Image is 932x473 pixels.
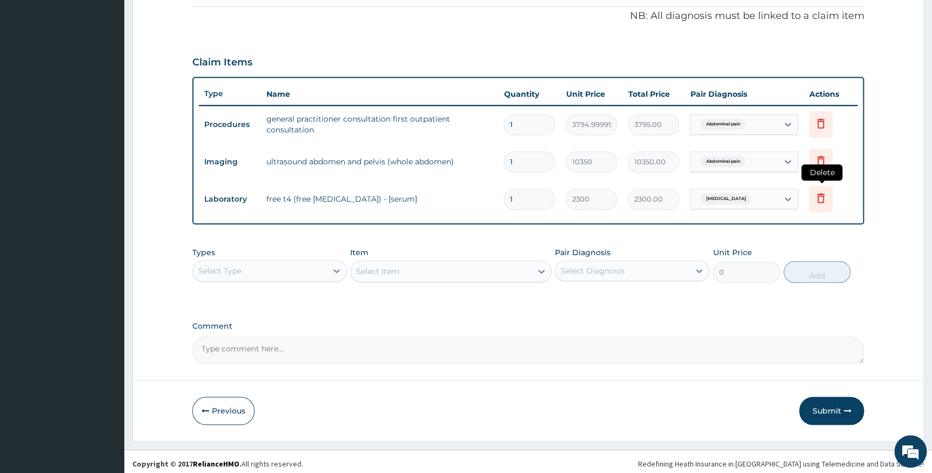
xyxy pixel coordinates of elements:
h3: Claim Items [192,57,252,69]
span: Delete [801,164,842,181]
textarea: Type your message and hit 'Enter' [5,295,206,333]
span: [MEDICAL_DATA] [700,194,751,204]
th: Quantity [498,83,560,105]
span: Abdominal pain [700,156,745,167]
th: Type [199,84,261,104]
td: Procedures [199,115,261,135]
td: general practitioner consultation first outpatient consultation [261,108,499,141]
div: Redefining Heath Insurance in [GEOGRAPHIC_DATA] using Telemedicine and Data Science! [638,458,924,469]
th: Unit Price [560,83,622,105]
div: Minimize live chat window [177,5,203,31]
a: RelianceHMO [193,459,239,469]
div: Chat with us now [56,61,182,75]
button: Submit [799,397,864,425]
p: NB: All diagnosis must be linked to a claim item [192,9,864,23]
strong: Copyright © 2017 . [132,459,242,469]
button: Previous [192,397,254,425]
div: Select Type [198,265,242,276]
label: Pair Diagnosis [555,247,611,258]
th: Total Price [622,83,685,105]
button: Add [783,261,850,283]
td: free t4 (free [MEDICAL_DATA]) - [serum] [261,188,499,210]
span: Abdominal pain [700,119,745,130]
td: Imaging [199,152,261,172]
th: Pair Diagnosis [685,83,803,105]
td: Laboratory [199,189,261,209]
label: Comment [192,322,864,331]
td: ultrasound abdomen and pelvis (whole abdomen) [261,151,499,172]
th: Name [261,83,499,105]
th: Actions [803,83,857,105]
label: Unit Price [713,247,752,258]
span: We're online! [63,136,149,245]
img: d_794563401_company_1708531726252_794563401 [20,54,44,81]
label: Item [350,247,368,258]
div: Select Diagnosis [561,265,624,276]
label: Types [192,248,215,257]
